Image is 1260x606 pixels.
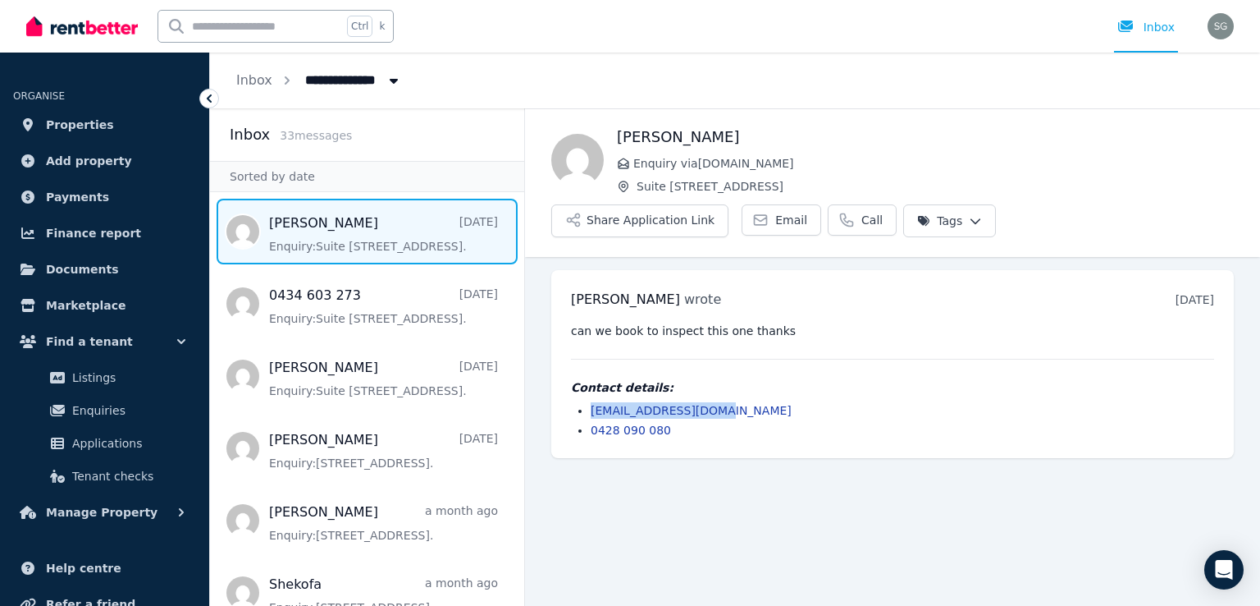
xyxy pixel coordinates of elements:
nav: Breadcrumb [210,53,428,108]
h4: Contact details: [571,379,1214,396]
span: Help centre [46,558,121,578]
a: 0434 603 273[DATE]Enquiry:Suite [STREET_ADDRESS]. [269,286,498,327]
span: Payments [46,187,109,207]
span: Tags [917,213,962,229]
span: wrote [684,292,721,307]
div: Sorted by date [210,161,524,192]
span: Email [775,212,807,228]
span: Applications [72,434,183,453]
a: Finance report [13,217,196,250]
a: Inbox [236,72,272,88]
span: Listings [72,368,183,388]
span: Properties [46,115,114,135]
span: Find a tenant [46,332,133,351]
a: Documents [13,253,196,286]
img: Sydney Gale [1207,13,1234,39]
span: [PERSON_NAME] [571,292,680,307]
a: Properties [13,108,196,141]
a: [PERSON_NAME][DATE]Enquiry:[STREET_ADDRESS]. [269,430,498,471]
a: [EMAIL_ADDRESS][DOMAIN_NAME] [591,404,792,417]
button: Share Application Link [551,204,728,237]
button: Find a tenant [13,325,196,358]
h1: [PERSON_NAME] [617,126,1234,149]
span: Enquiries [72,401,183,420]
span: Ctrl [347,16,372,37]
img: RentBetter [26,14,138,39]
a: [PERSON_NAME][DATE]Enquiry:Suite [STREET_ADDRESS]. [269,358,498,399]
span: Finance report [46,223,141,243]
div: Inbox [1117,19,1175,35]
a: [PERSON_NAME][DATE]Enquiry:Suite [STREET_ADDRESS]. [269,213,498,255]
span: k [379,20,385,33]
span: Tenant checks [72,466,183,486]
img: Ramsey [551,134,604,186]
pre: can we book to inspect this one thanks [571,323,1214,339]
a: Enquiries [20,394,189,427]
span: Call [861,212,883,228]
time: [DATE] [1176,293,1214,306]
span: 33 message s [280,129,352,142]
a: Applications [20,427,189,460]
span: Manage Property [46,503,157,522]
span: ORGANISE [13,90,65,102]
a: Call [828,204,897,236]
button: Manage Property [13,496,196,529]
a: Listings [20,361,189,394]
a: Marketplace [13,289,196,322]
a: 0428 090 080 [591,424,671,437]
a: Help centre [13,552,196,585]
a: Add property [13,145,196,177]
a: [PERSON_NAME]a month agoEnquiry:[STREET_ADDRESS]. [269,503,498,544]
h2: Inbox [230,123,270,146]
a: Tenant checks [20,460,189,493]
div: Open Intercom Messenger [1204,550,1244,590]
span: Enquiry via [DOMAIN_NAME] [633,155,1234,172]
span: Suite [STREET_ADDRESS] [637,178,1234,195]
span: Documents [46,259,119,279]
button: Tags [903,204,996,237]
a: Payments [13,181,196,213]
span: Marketplace [46,296,126,315]
span: Add property [46,151,132,171]
a: Email [742,204,821,236]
